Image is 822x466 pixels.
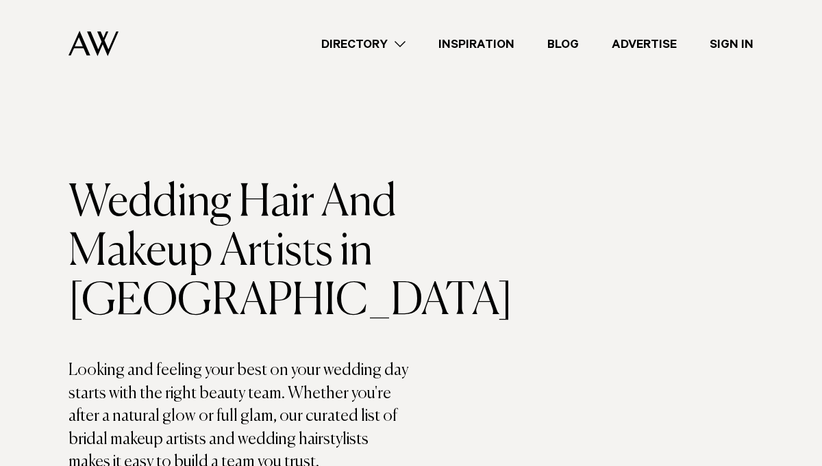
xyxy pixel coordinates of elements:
[595,35,693,53] a: Advertise
[693,35,770,53] a: Sign In
[68,179,411,326] h1: Wedding Hair And Makeup Artists in [GEOGRAPHIC_DATA]
[68,31,119,56] img: Auckland Weddings Logo
[422,35,531,53] a: Inspiration
[531,35,595,53] a: Blog
[305,35,422,53] a: Directory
